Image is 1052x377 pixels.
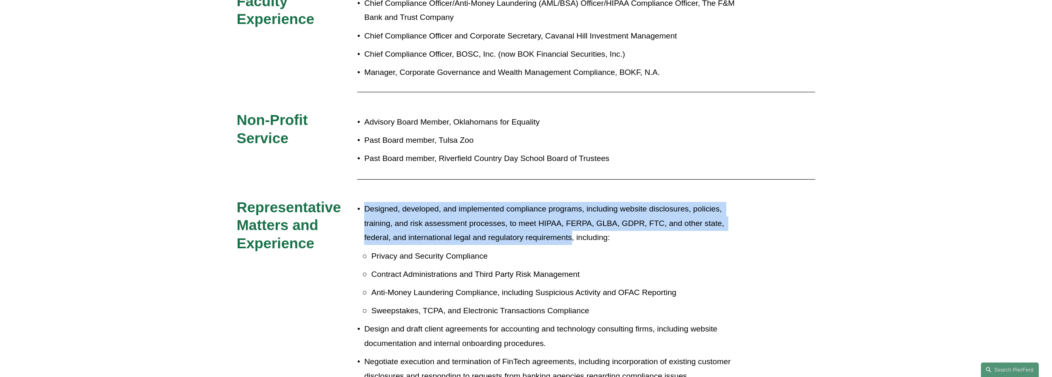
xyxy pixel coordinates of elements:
[364,115,743,130] p: Advisory Board Member, Oklahomans for Equality
[237,112,312,146] span: Non-Profit Service
[237,199,345,251] span: Representative Matters and Experience
[364,65,743,80] p: Manager, Corporate Governance and Wealth Management Compliance, BOKF, N.A.
[364,47,743,62] p: Chief Compliance Officer, BOSC, Inc. (now BOK Financial Securities, Inc.)
[981,363,1039,377] a: Search this site
[364,151,743,166] p: Past Board member, Riverfield Country Day School Board of Trustees
[364,133,743,148] p: Past Board member, Tulsa Zoo
[371,286,743,300] p: Anti-Money Laundering Compliance, including Suspicious Activity and OFAC Reporting
[371,267,743,282] p: Contract Administrations and Third Party Risk Management
[371,249,743,264] p: Privacy and Security Compliance
[364,29,743,43] p: Chief Compliance Officer and Corporate Secretary, Cavanal Hill Investment Management
[371,304,743,318] p: Sweepstakes, TCPA, and Electronic Transactions Compliance
[364,322,743,351] p: Design and draft client agreements for accounting and technology consulting firms, including webs...
[364,202,743,245] p: Designed, developed, and implemented compliance programs, including website disclosures, policies...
